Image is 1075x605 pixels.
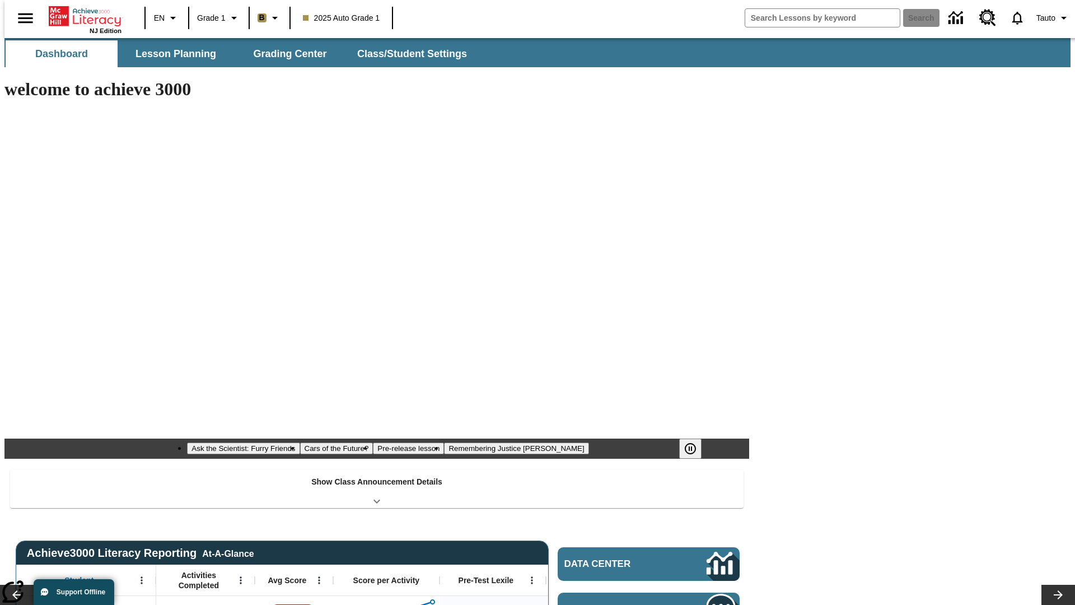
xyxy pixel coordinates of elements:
span: Score per Activity [353,575,420,585]
button: Open side menu [9,2,42,35]
a: Resource Center, Will open in new tab [973,3,1003,33]
a: Notifications [1003,3,1032,32]
a: Home [49,5,121,27]
span: Data Center [564,559,669,570]
div: SubNavbar [4,40,477,67]
div: At-A-Glance [202,547,254,559]
p: Show Class Announcement Details [311,476,442,488]
span: Support Offline [57,588,105,596]
h1: welcome to achieve 3000 [4,79,749,100]
a: Data Center [942,3,973,34]
button: Open Menu [524,572,540,589]
button: Open Menu [133,572,150,589]
div: SubNavbar [4,38,1071,67]
button: Profile/Settings [1032,8,1075,28]
span: 2025 Auto Grade 1 [303,12,380,24]
button: Slide 2 Cars of the Future? [300,443,373,454]
span: Tauto [1036,12,1055,24]
div: Pause [679,439,713,459]
span: Student [64,575,94,585]
button: Lesson Planning [120,40,232,67]
button: Boost Class color is light brown. Change class color [253,8,286,28]
button: Class/Student Settings [348,40,476,67]
button: Pause [679,439,702,459]
span: Achieve3000 Literacy Reporting [27,547,254,560]
input: search field [745,9,900,27]
button: Support Offline [34,579,114,605]
span: Pre-Test Lexile [459,575,514,585]
button: Open Menu [311,572,328,589]
span: Avg Score [268,575,306,585]
div: Show Class Announcement Details [10,469,744,508]
button: Grading Center [234,40,346,67]
button: Lesson carousel, Next [1041,585,1075,605]
button: Language: EN, Select a language [149,8,185,28]
button: Open Menu [232,572,249,589]
button: Grade: Grade 1, Select a grade [193,8,245,28]
a: Data Center [558,547,740,581]
span: NJ Edition [90,27,121,34]
button: Slide 4 Remembering Justice O'Connor [444,443,588,454]
div: Home [49,4,121,34]
button: Dashboard [6,40,118,67]
span: Grade 1 [197,12,226,24]
span: EN [154,12,165,24]
button: Slide 3 Pre-release lesson [373,443,444,454]
span: Activities Completed [162,570,236,590]
button: Slide 1 Ask the Scientist: Furry Friends [187,443,300,454]
span: B [259,11,265,25]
